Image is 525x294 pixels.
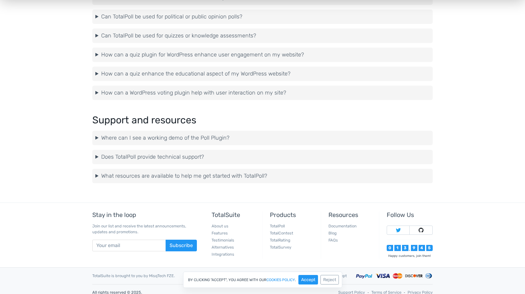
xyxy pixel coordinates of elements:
[95,134,430,142] summary: Where can I see a working demo of the Poll Plugin?
[419,245,425,251] div: 4
[320,275,339,284] button: Reject
[387,245,393,251] div: 0
[387,211,433,218] h5: Follow Us
[92,211,197,218] h5: Stay in the loop
[266,278,295,282] a: cookies policy
[408,247,411,251] div: ,
[328,231,337,235] a: Blog
[92,223,197,235] p: Join our list and receive the latest announcements, updates and promotions.
[387,253,433,258] div: Happy customers, join them!
[270,238,290,242] a: TotalRating
[95,32,430,40] summary: Can TotalPoll be used for quizzes or knowledge assessments?
[95,51,430,59] summary: How can a quiz plugin for WordPress enhance user engagement on my website?
[95,89,430,97] summary: How can a WordPress voting plugin help with user interaction on my site?
[95,153,430,161] summary: Does TotalPoll provide technical support?
[411,245,417,251] div: 9
[328,224,357,228] a: Documentation
[328,211,374,218] h5: Resources
[270,224,285,228] a: TotalPoll
[426,245,433,251] div: 5
[270,231,293,235] a: TotalContest
[95,13,430,21] summary: Can TotalPoll be used for political or public opinion polls?
[212,231,228,235] a: Features
[396,228,401,233] img: Follow TotalSuite on Twitter
[95,70,430,78] summary: How can a quiz enhance the educational aspect of my WordPress website?
[419,228,423,233] img: Follow TotalSuite on Github
[183,272,342,288] div: By clicking "Accept", you agree with our .
[394,245,401,251] div: 1
[402,245,408,251] div: 3
[212,252,234,257] a: Integrations
[328,238,338,242] a: FAQs
[298,275,318,284] button: Accept
[166,240,197,251] button: Subscribe
[92,240,166,251] input: Your email
[270,245,291,250] a: TotalSurvey
[95,172,430,180] summary: What resources are available to help me get started with TotalPoll?
[270,211,316,218] h5: Products
[212,245,234,250] a: Alternatives
[212,238,234,242] a: Testimonials
[212,211,258,218] h5: TotalSuite
[92,115,433,126] h2: Support and resources
[212,224,228,228] a: About us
